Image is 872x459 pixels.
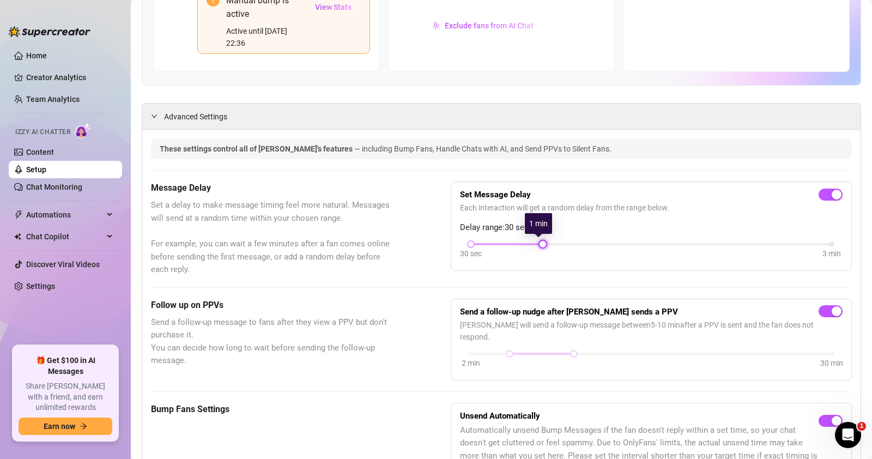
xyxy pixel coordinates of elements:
span: View Stats [315,3,352,11]
span: Izzy AI Chatter [15,127,70,137]
span: Advanced Settings [164,111,227,123]
div: Active until [DATE] 22:36 [226,25,306,49]
span: These settings control all of [PERSON_NAME]'s features [160,144,354,153]
div: 2 min [462,357,480,369]
span: 1 [857,422,866,431]
h5: Follow up on PPVs [151,299,396,312]
span: Automations [26,206,104,224]
div: 30 sec [460,247,482,259]
span: Each interaction will get a random delay from the range below. [460,202,843,214]
a: Settings [26,282,55,291]
a: Creator Analytics [26,69,113,86]
span: Exclude fans from AI Chat [445,21,534,30]
span: Send a follow-up message to fans after they view a PPV but don't purchase it. You can decide how ... [151,316,396,367]
div: 3 min [822,247,841,259]
a: Setup [26,165,46,174]
span: Chat Copilot [26,228,104,245]
span: [PERSON_NAME] will send a follow-up message between 5 - 10 min after a PPV is sent and the fan do... [460,319,843,343]
span: thunderbolt [14,210,23,219]
button: Exclude fans from AI Chat [432,17,534,34]
button: Earn nowarrow-right [19,418,112,435]
span: Share [PERSON_NAME] with a friend, and earn unlimited rewards [19,381,112,413]
div: expanded [151,110,164,122]
img: AI Chatter [75,123,92,138]
strong: Set Message Delay [460,190,531,200]
span: 🎁 Get $100 in AI Messages [19,355,112,377]
strong: Unsend Automatically [460,411,540,421]
div: 1 min [525,213,552,234]
h5: Message Delay [151,182,396,195]
img: svg%3e [433,22,440,29]
img: Chat Copilot [14,233,21,240]
a: Chat Monitoring [26,183,82,191]
h5: Bump Fans Settings [151,403,396,416]
span: expanded [151,113,158,119]
span: — including Bump Fans, Handle Chats with AI, and Send PPVs to Silent Fans. [354,144,611,153]
strong: Send a follow-up nudge after [PERSON_NAME] sends a PPV [460,307,678,317]
a: Team Analytics [26,95,80,104]
img: logo-BBDzfeDw.svg [9,26,90,37]
span: arrow-right [80,422,87,430]
iframe: Intercom live chat [835,422,861,448]
span: Set a delay to make message timing feel more natural. Messages will send at a random time within ... [151,199,396,276]
span: Delay range: 30 sec - 1 min [460,221,843,234]
a: Discover Viral Videos [26,260,100,269]
a: Home [26,51,47,60]
div: 30 min [820,357,843,369]
a: Content [26,148,54,156]
span: Earn now [44,422,75,431]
